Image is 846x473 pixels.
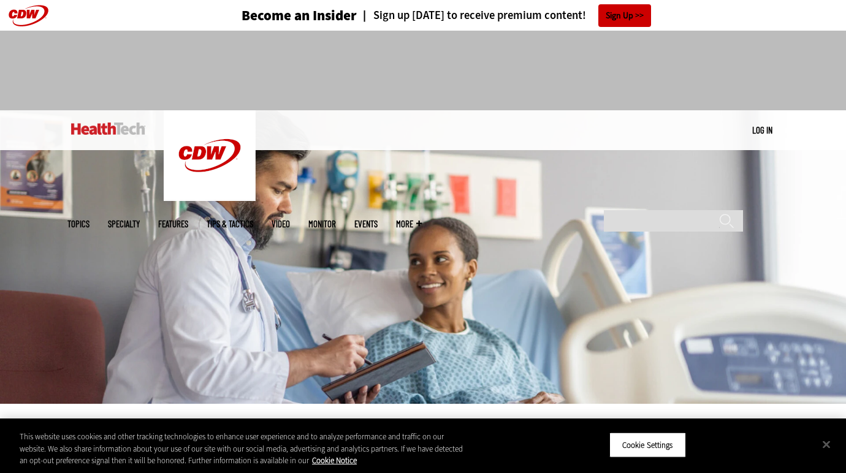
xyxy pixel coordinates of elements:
div: This website uses cookies and other tracking technologies to enhance user experience and to analy... [20,431,465,467]
a: Sign up [DATE] to receive premium content! [357,10,586,21]
iframe: advertisement [200,43,646,98]
a: Become an Insider [196,9,357,23]
span: More [396,219,422,229]
img: Home [71,123,145,135]
span: Topics [67,219,90,229]
a: CDW [164,191,256,204]
h3: Become an Insider [242,9,357,23]
a: More information about your privacy [312,455,357,466]
div: User menu [752,124,772,137]
a: Sign Up [598,4,651,27]
img: Home [164,110,256,201]
a: Log in [752,124,772,135]
span: Specialty [108,219,140,229]
a: Events [354,219,378,229]
button: Cookie Settings [609,432,686,458]
a: Features [158,219,188,229]
a: Video [272,219,290,229]
a: Tips & Tactics [207,219,253,229]
a: MonITor [308,219,336,229]
button: Close [813,431,840,458]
